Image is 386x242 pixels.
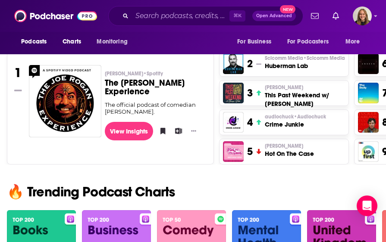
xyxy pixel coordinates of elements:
button: open menu [15,34,58,50]
p: audiochuck • Audiochuck [265,113,326,120]
span: Monitoring [97,36,127,48]
a: Scicomm Media•Scicomm MediaHuberman Lab [265,55,345,70]
div: Search podcasts, credits, & more... [108,6,303,26]
span: Logged in as ewalper [353,6,372,25]
h3: 5 [247,145,253,158]
a: [PERSON_NAME]This Past Weekend w/ [PERSON_NAME] [265,84,345,108]
img: The Tucker Carlson Show [358,112,379,133]
a: [PERSON_NAME]Hot On The Case [265,143,314,158]
img: The Daily [358,83,379,103]
span: • Audiochuck [294,114,326,120]
img: This Past Weekend w/ Theo Von [223,83,244,103]
p: Scicomm Media • Scicomm Media [265,55,345,62]
button: open menu [91,34,138,50]
div: The official podcast of comedian [PERSON_NAME]. [105,101,207,115]
h3: 3 [247,87,253,99]
span: [PERSON_NAME] [265,84,303,91]
p: Theo Von [265,84,345,91]
h3: This Past Weekend w/ [PERSON_NAME] [265,91,345,108]
span: For Podcasters [287,36,329,48]
a: Show notifications dropdown [308,9,322,23]
div: Open Intercom Messenger [357,195,377,216]
img: Huberman Lab [223,53,244,74]
button: open menu [282,34,341,50]
img: Hot On The Case [223,141,244,162]
img: Unseen [358,53,379,74]
img: User Profile [353,6,372,25]
img: Up First from NPR [358,141,379,162]
a: [PERSON_NAME]•SpotifyThe [PERSON_NAME] Experience [105,70,207,101]
span: Charts [63,36,81,48]
h3: Crime Junkie [265,120,326,129]
span: • Scicomm Media [303,55,345,61]
span: • Spotify [143,71,163,77]
span: Podcasts [21,36,47,48]
a: Show notifications dropdown [329,9,342,23]
h3: Hot On The Case [265,149,314,158]
a: View Insights [105,122,154,140]
input: Search podcasts, credits, & more... [132,9,229,23]
h3: Huberman Lab [265,62,345,70]
img: Crime Junkie [223,112,244,133]
span: [PERSON_NAME] [105,70,163,77]
h3: 1 [14,65,22,81]
p: Breanna Heim [265,143,314,149]
a: audiochuck•AudiochuckCrime Junkie [265,113,326,129]
a: Charts [57,34,86,50]
span: audiochuck [265,113,326,120]
h3: The [PERSON_NAME] Experience [105,79,207,96]
p: Joe Rogan • Spotify [105,70,207,77]
span: New [280,5,295,13]
button: open menu [231,34,282,50]
span: More [345,36,360,48]
button: Bookmark Podcast [157,124,165,137]
span: Scicomm Media [265,55,345,62]
button: Open AdvancedNew [252,11,296,21]
h3: 2 [247,57,253,70]
img: The Joe Rogan Experience [29,65,101,137]
img: Podchaser - Follow, Share and Rate Podcasts [14,8,97,24]
button: open menu [339,34,371,50]
button: Add to List [172,124,181,137]
button: Show More Button [188,127,200,135]
span: For Business [237,36,271,48]
h3: 4 [247,116,253,129]
button: Show profile menu [353,6,372,25]
span: ⌘ K [229,10,245,22]
span: Open Advanced [256,14,292,18]
span: [PERSON_NAME] [265,143,303,149]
